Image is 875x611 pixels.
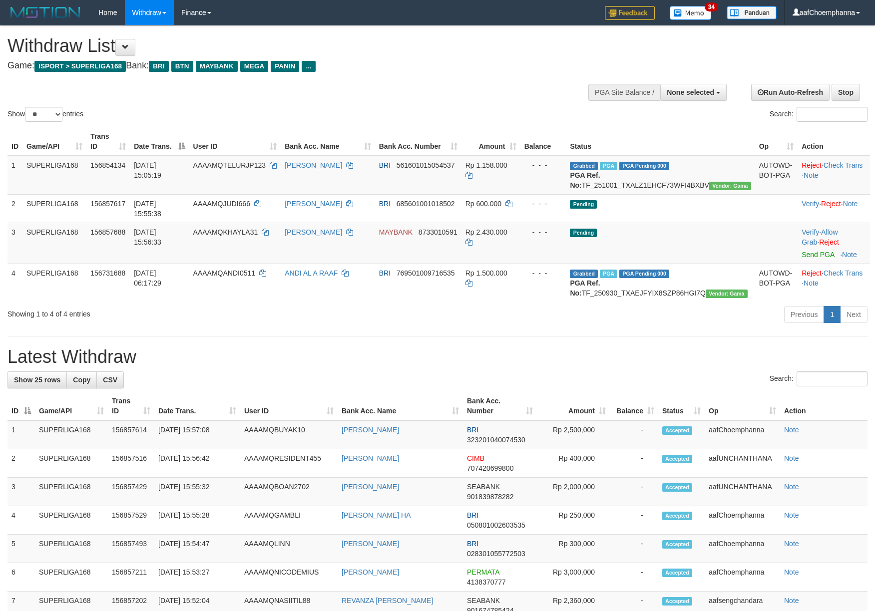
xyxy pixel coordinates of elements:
[537,535,610,563] td: Rp 300,000
[755,264,798,302] td: AUTOWD-BOT-PGA
[802,200,819,208] a: Verify
[189,127,281,156] th: User ID: activate to sort column ascending
[705,478,780,506] td: aafUNCHANTHANA
[193,228,258,236] span: AAAAMQKHAYLA31
[537,392,610,420] th: Amount: activate to sort column ascending
[338,392,463,420] th: Bank Acc. Name: activate to sort column ascending
[797,107,868,122] input: Search:
[804,171,819,179] a: Note
[797,371,868,386] input: Search:
[7,5,83,20] img: MOTION_logo.png
[196,61,238,72] span: MAYBANK
[7,156,22,195] td: 1
[7,223,22,264] td: 3
[770,107,868,122] label: Search:
[35,478,108,506] td: SUPERLIGA168
[467,521,525,529] span: Copy 050801002603535 to clipboard
[34,61,126,72] span: ISPORT > SUPERLIGA168
[35,506,108,535] td: SUPERLIGA168
[802,269,822,277] a: Reject
[134,200,161,218] span: [DATE] 15:55:38
[7,535,35,563] td: 5
[662,540,692,549] span: Accepted
[90,200,125,208] span: 156857617
[7,127,22,156] th: ID
[619,162,669,170] span: PGA Pending
[397,269,455,277] span: Copy 769501009716535 to clipboard
[271,61,299,72] span: PANIN
[22,223,86,264] td: SUPERLIGA168
[342,540,399,548] a: [PERSON_NAME]
[285,200,342,208] a: [PERSON_NAME]
[784,511,799,519] a: Note
[7,36,573,56] h1: Withdraw List
[824,269,863,277] a: Check Trans
[7,392,35,420] th: ID: activate to sort column descending
[524,268,562,278] div: - - -
[240,563,338,592] td: AAAAMQNICODEMIUS
[570,162,598,170] span: Grabbed
[7,194,22,223] td: 2
[662,512,692,520] span: Accepted
[35,563,108,592] td: SUPERLIGA168
[798,223,870,264] td: · ·
[35,392,108,420] th: Game/API: activate to sort column ascending
[22,264,86,302] td: SUPERLIGA168
[154,506,240,535] td: [DATE] 15:55:28
[240,535,338,563] td: AAAAMQLINN
[397,200,455,208] span: Copy 685601001018502 to clipboard
[285,228,342,236] a: [PERSON_NAME]
[240,61,269,72] span: MEGA
[149,61,168,72] span: BRI
[134,228,161,246] span: [DATE] 15:56:33
[7,478,35,506] td: 3
[570,229,597,237] span: Pending
[570,279,600,297] b: PGA Ref. No:
[108,535,154,563] td: 156857493
[281,127,375,156] th: Bank Acc. Name: activate to sort column ascending
[610,420,658,449] td: -
[520,127,566,156] th: Balance
[7,420,35,449] td: 1
[705,506,780,535] td: aafChoemphanna
[705,449,780,478] td: aafUNCHANTHANA
[467,568,499,576] span: PERMATA
[465,269,507,277] span: Rp 1.500.000
[802,161,822,169] a: Reject
[832,84,860,101] a: Stop
[802,228,838,246] span: ·
[705,392,780,420] th: Op: activate to sort column ascending
[610,392,658,420] th: Balance: activate to sort column ascending
[342,454,399,462] a: [PERSON_NAME]
[7,264,22,302] td: 4
[467,493,513,501] span: Copy 901839878282 to clipboard
[537,420,610,449] td: Rp 2,500,000
[610,478,658,506] td: -
[73,376,90,384] span: Copy
[824,161,863,169] a: Check Trans
[108,506,154,535] td: 156857529
[90,269,125,277] span: 156731688
[467,454,484,462] span: CIMB
[7,506,35,535] td: 4
[662,569,692,577] span: Accepted
[240,420,338,449] td: AAAAMQBUYAK10
[784,306,824,323] a: Previous
[467,578,506,586] span: Copy 4138370777 to clipboard
[467,464,513,472] span: Copy 707420699800 to clipboard
[154,392,240,420] th: Date Trans.: activate to sort column ascending
[524,199,562,209] div: - - -
[7,305,357,319] div: Showing 1 to 4 of 4 entries
[240,506,338,535] td: AAAAMQGAMBLI
[7,563,35,592] td: 6
[66,371,97,388] a: Copy
[108,563,154,592] td: 156857211
[670,6,712,20] img: Button%20Memo.svg
[802,251,834,259] a: Send PGA
[842,251,857,259] a: Note
[86,127,130,156] th: Trans ID: activate to sort column ascending
[103,376,117,384] span: CSV
[662,597,692,606] span: Accepted
[375,127,461,156] th: Bank Acc. Number: activate to sort column ascending
[610,506,658,535] td: -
